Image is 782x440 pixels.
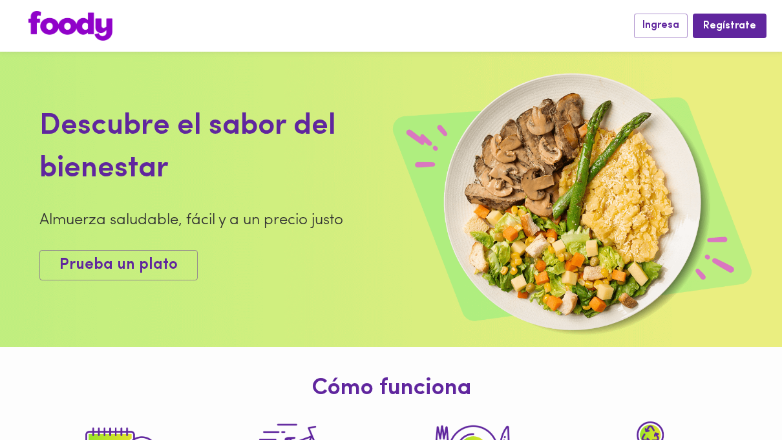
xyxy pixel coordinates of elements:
[642,19,679,32] span: Ingresa
[39,105,352,191] div: Descubre el sabor del bienestar
[28,11,112,41] img: logo.png
[39,250,198,280] button: Prueba un plato
[59,256,178,275] span: Prueba un plato
[39,209,352,231] div: Almuerza saludable, fácil y a un precio justo
[703,20,756,32] span: Regístrate
[634,14,688,37] button: Ingresa
[693,14,766,37] button: Regístrate
[707,365,769,427] iframe: Messagebird Livechat Widget
[10,376,772,402] h1: Cómo funciona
